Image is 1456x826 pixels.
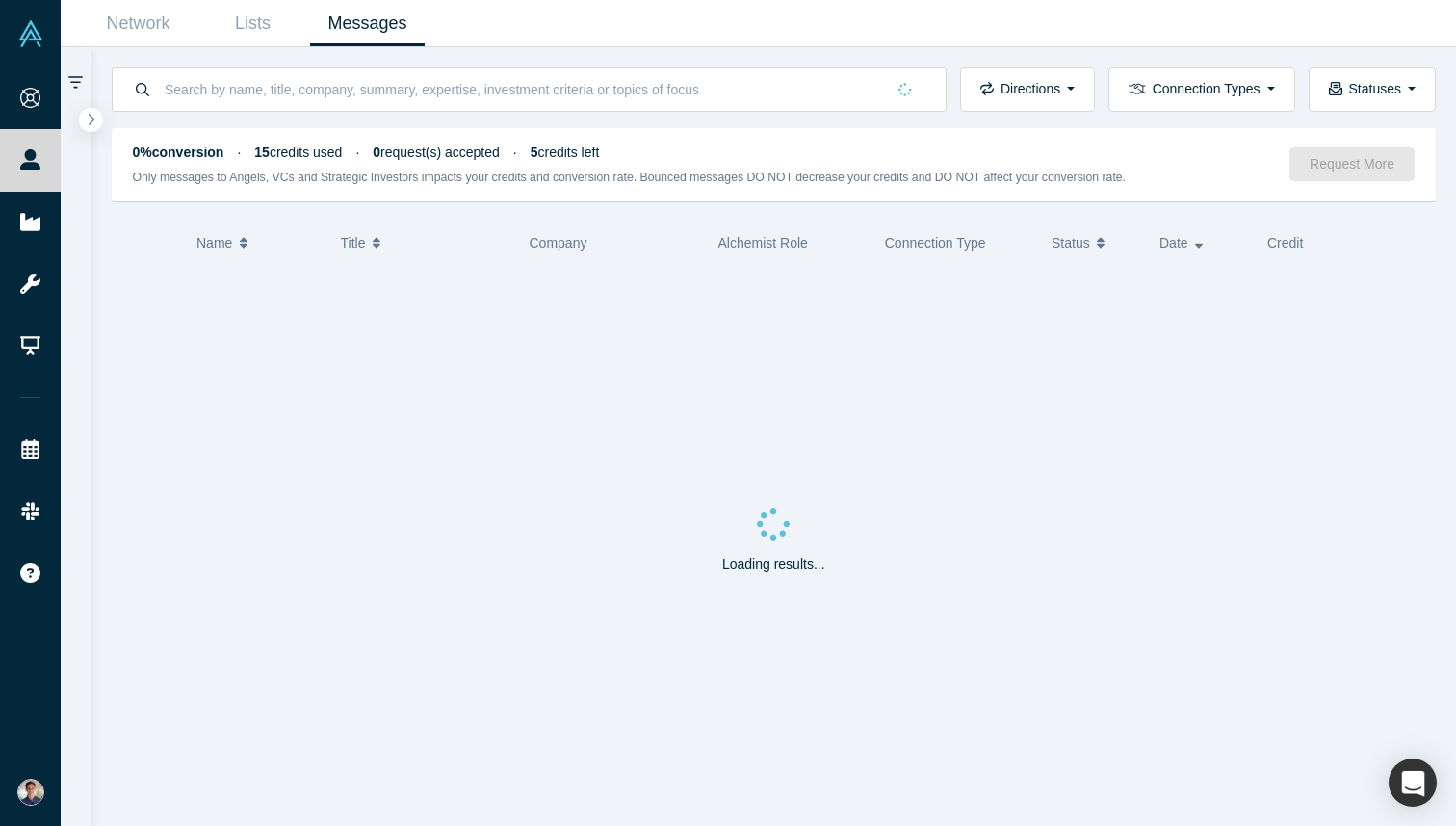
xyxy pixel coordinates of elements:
[373,145,380,160] strong: 0
[1159,223,1247,263] button: Date
[81,1,195,46] a: Network
[373,145,500,160] span: request(s) accepted
[1309,67,1436,112] button: Statuses
[196,223,232,263] span: Name
[341,223,509,263] button: Title
[1052,223,1139,263] button: Status
[1267,235,1303,251] span: Credit
[133,145,224,160] strong: 0% conversion
[513,145,517,160] span: ·
[722,554,825,574] p: Loading results...
[531,145,600,160] span: credits left
[196,223,321,263] button: Name
[530,235,587,251] span: Company
[341,223,366,263] span: Title
[163,67,885,112] input: Search by name, title, company, summary, expertise, investment criteria or topics of focus
[17,779,44,806] img: Andres Meiners's Account
[17,20,44,47] img: Alchemist Vault Logo
[310,1,425,46] a: Messages
[355,145,359,160] span: ·
[195,1,310,46] a: Lists
[531,145,538,160] strong: 5
[1108,67,1294,112] button: Connection Types
[237,145,241,160] span: ·
[254,145,342,160] span: credits used
[960,67,1095,112] button: Directions
[885,235,986,251] span: Connection Type
[254,145,270,160] strong: 15
[718,235,808,251] span: Alchemist Role
[1052,223,1090,263] span: Status
[1159,223,1188,263] span: Date
[133,171,1127,184] small: Only messages to Angels, VCs and Strategic Investors impacts your credits and conversion rate. Bo...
